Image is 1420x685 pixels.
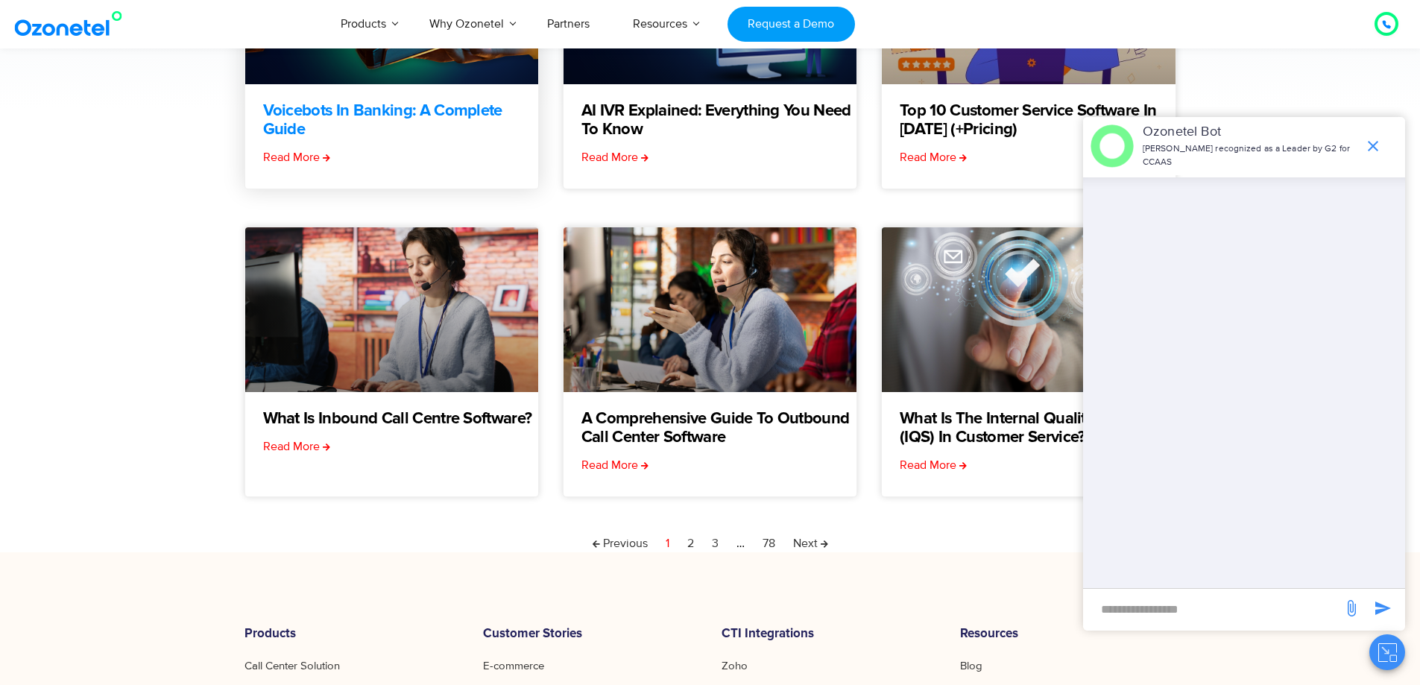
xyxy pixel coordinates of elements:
button: Close chat [1369,634,1405,670]
span: send message [1368,593,1398,623]
span: 1 [666,536,669,551]
a: 2 [687,534,694,552]
h6: CTI Integrations [722,627,938,642]
p: [PERSON_NAME] recognized as a Leader by G2 for CCAAS [1143,142,1357,169]
img: logo_orange.svg [24,24,36,36]
a: 3 [712,534,719,552]
img: website_grey.svg [24,39,36,51]
a: Read more about A Comprehensive Guide to Outbound Call Center Software [581,456,649,474]
a: E-commerce [483,660,544,672]
a: A Comprehensive Guide to Outbound Call Center Software [581,410,856,447]
a: Call Center Solution [244,660,340,672]
span: end chat or minimize [1358,131,1388,161]
div: Domain: [DOMAIN_NAME] [39,39,164,51]
span: … [736,536,745,551]
span: Previous [593,536,648,551]
span: send message [1337,593,1366,623]
a: Read more about Voicebots in Banking: A Complete Guide [263,148,330,166]
a: What is the Internal Quality Score (IQS) in Customer Service? [900,410,1175,447]
a: Next [793,534,828,552]
a: Read more about Top 10 Customer Service Software in 2025 (+Pricing) [900,148,967,166]
img: header [1091,124,1134,168]
a: Read more about What Is Inbound Call Centre Software? [263,438,330,455]
nav: Pagination [244,534,1176,552]
a: Zoho [722,660,748,672]
a: Blog [960,660,982,672]
a: Read more about What is the Internal Quality Score (IQS) in Customer Service? [900,456,967,474]
a: AI IVR Explained: Everything You Need to Know [581,102,856,139]
a: 78 [763,534,775,552]
h6: Products [244,627,461,642]
div: v 4.0.25 [42,24,73,36]
div: new-msg-input [1091,596,1335,623]
a: Voicebots in Banking: A Complete Guide [263,102,538,139]
p: Ozonetel Bot [1143,122,1357,142]
a: Request a Demo [728,7,855,42]
h6: Customer Stories [483,627,699,642]
a: Read more about AI IVR Explained: Everything You Need to Know [581,148,649,166]
a: Top 10 Customer Service Software in [DATE] (+Pricing) [900,102,1175,139]
div: Domain Overview [57,88,133,98]
img: tab_domain_overview_orange.svg [40,86,52,98]
img: tab_keywords_by_traffic_grey.svg [148,86,160,98]
a: What Is Inbound Call Centre Software? [263,410,532,429]
h6: Resources [960,627,1176,642]
div: Keywords by Traffic [165,88,251,98]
